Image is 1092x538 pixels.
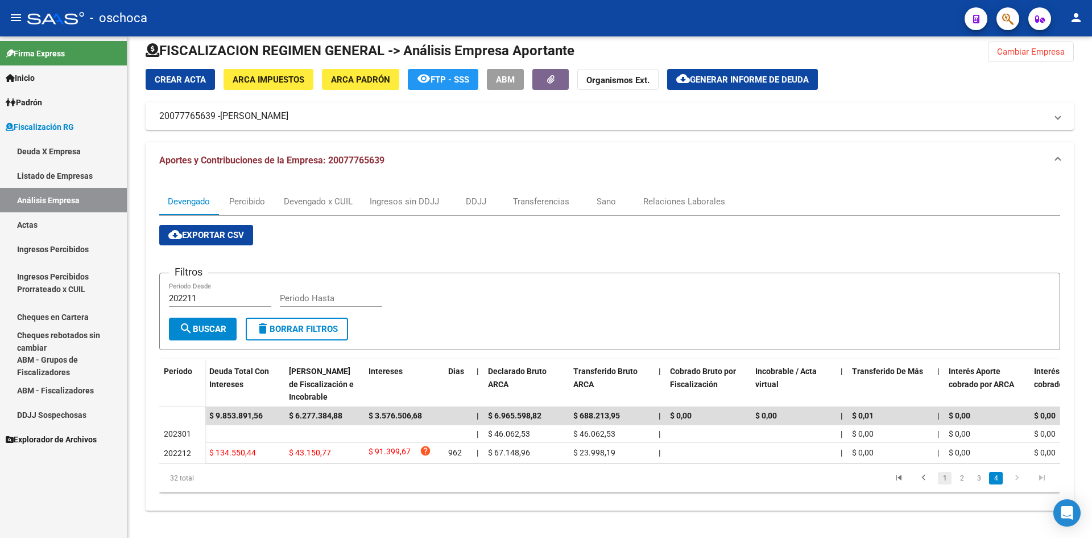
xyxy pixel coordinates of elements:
datatable-header-cell: | [933,359,944,409]
a: 2 [955,472,969,484]
span: Padrón [6,96,42,109]
mat-panel-title: 20077765639 - [159,110,1046,122]
span: Declarado Bruto ARCA [488,367,547,389]
span: $ 46.062,53 [488,429,530,438]
span: Cobrado Bruto por Fiscalización [670,367,736,389]
div: Open Intercom Messenger [1053,499,1081,527]
span: Exportar CSV [168,230,244,240]
span: FTP - SSS [431,75,469,85]
span: $ 67.148,96 [488,448,530,457]
span: $ 46.062,53 [573,429,615,438]
span: - oschoca [90,6,147,31]
div: Devengado [168,195,210,208]
datatable-header-cell: Transferido De Más [847,359,933,409]
span: $ 6.277.384,88 [289,411,342,420]
a: go to first page [888,472,909,484]
span: $ 0,00 [1034,448,1056,457]
span: | [477,411,479,420]
span: $ 0,00 [949,448,970,457]
span: Dias [448,367,464,376]
button: Organismos Ext. [577,69,659,90]
span: Fiscalización RG [6,121,74,133]
button: Crear Acta [146,69,215,90]
span: | [937,411,940,420]
span: $ 9.853.891,56 [209,411,263,420]
span: Crear Acta [155,75,206,85]
h1: FISCALIZACION REGIMEN GENERAL -> Análisis Empresa Aportante [146,42,574,60]
span: Buscar [179,324,226,334]
strong: Organismos Ext. [586,75,650,85]
a: 3 [972,472,986,484]
span: Transferido De Más [852,367,923,376]
span: 202212 [164,449,191,458]
span: $ 3.576.506,68 [369,411,422,420]
div: Sano [597,195,616,208]
datatable-header-cell: Deuda Total Con Intereses [205,359,284,409]
span: $ 91.399,67 [369,445,411,461]
span: ABM [496,75,515,85]
mat-icon: person [1069,11,1083,24]
li: page 1 [936,469,953,488]
div: 32 total [159,464,337,492]
span: $ 43.150,77 [289,448,331,457]
span: Cambiar Empresa [997,47,1065,57]
mat-icon: cloud_download [676,72,690,85]
span: | [937,429,939,438]
mat-icon: cloud_download [168,228,182,241]
span: $ 0,00 [949,429,970,438]
span: | [937,448,939,457]
li: page 2 [953,469,970,488]
span: Intereses [369,367,403,376]
div: DDJJ [466,195,486,208]
span: [PERSON_NAME] de Fiscalización e Incobrable [289,367,354,402]
li: page 4 [987,469,1004,488]
mat-icon: menu [9,11,23,24]
span: Firma Express [6,47,65,60]
span: Deuda Total Con Intereses [209,367,269,389]
span: $ 0,00 [852,448,874,457]
span: Inicio [6,72,35,84]
span: $ 6.965.598,82 [488,411,541,420]
mat-icon: search [179,322,193,335]
button: FTP - SSS [408,69,478,90]
mat-expansion-panel-header: 20077765639 -[PERSON_NAME] [146,102,1074,130]
datatable-header-cell: Declarado Bruto ARCA [483,359,569,409]
span: $ 688.213,95 [573,411,620,420]
datatable-header-cell: | [836,359,847,409]
h3: Filtros [169,264,208,280]
span: Explorador de Archivos [6,433,97,446]
span: $ 0,00 [670,411,692,420]
div: Devengado x CUIL [284,195,353,208]
mat-icon: delete [256,322,270,335]
datatable-header-cell: Interés Aporte cobrado por ARCA [944,359,1029,409]
span: Transferido Bruto ARCA [573,367,638,389]
button: Cambiar Empresa [988,42,1074,62]
span: $ 0,00 [949,411,970,420]
span: | [841,367,843,376]
mat-icon: remove_red_eye [417,72,431,85]
span: $ 0,01 [852,411,874,420]
div: Aportes y Contribuciones de la Empresa: 20077765639 [146,179,1074,511]
div: Transferencias [513,195,569,208]
div: Ingresos sin DDJJ [370,195,439,208]
span: | [841,429,842,438]
span: Interés Aporte cobrado por ARCA [949,367,1014,389]
span: | [841,448,842,457]
datatable-header-cell: Incobrable / Acta virtual [751,359,836,409]
datatable-header-cell: Cobrado Bruto por Fiscalización [665,359,751,409]
div: Percibido [229,195,265,208]
span: $ 23.998,19 [573,448,615,457]
datatable-header-cell: Transferido Bruto ARCA [569,359,654,409]
span: $ 0,00 [755,411,777,420]
a: go to last page [1031,472,1053,484]
button: Generar informe de deuda [667,69,818,90]
span: 202301 [164,429,191,438]
button: Exportar CSV [159,225,253,245]
span: | [937,367,940,376]
button: ABM [487,69,524,90]
datatable-header-cell: Deuda Bruta Neto de Fiscalización e Incobrable [284,359,364,409]
datatable-header-cell: | [654,359,665,409]
span: Generar informe de deuda [690,75,809,85]
span: | [659,429,660,438]
a: go to previous page [913,472,934,484]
